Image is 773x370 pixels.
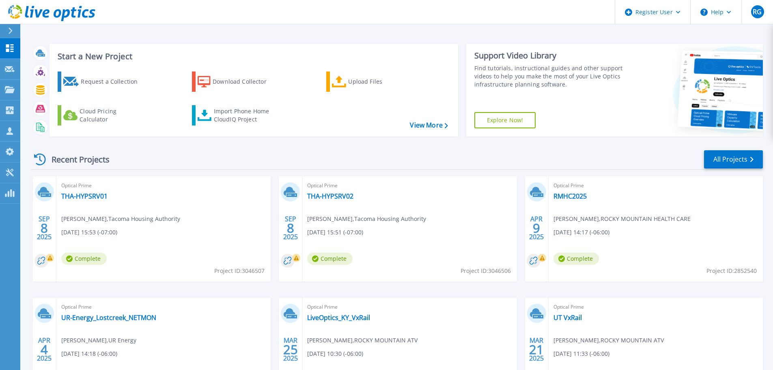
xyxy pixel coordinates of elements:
[529,213,544,243] div: APR 2025
[307,192,353,200] a: THA-HYPSRV02
[307,314,370,322] a: LiveOptics_KY_VxRail
[80,107,144,123] div: Cloud Pricing Calculator
[214,266,265,275] span: Project ID: 3046507
[58,105,148,125] a: Cloud Pricing Calculator
[533,225,540,232] span: 9
[37,335,52,364] div: APR 2025
[283,346,298,353] span: 25
[326,71,417,92] a: Upload Files
[706,266,757,275] span: Project ID: 2852540
[61,228,117,237] span: [DATE] 15:53 (-07:00)
[37,213,52,243] div: SEP 2025
[474,50,626,61] div: Support Video Library
[410,121,448,129] a: View More
[61,253,107,265] span: Complete
[61,336,136,345] span: [PERSON_NAME] , UR Energy
[61,181,266,190] span: Optical Prime
[41,346,48,353] span: 4
[61,192,108,200] a: THA-HYPSRV01
[307,228,363,237] span: [DATE] 15:51 (-07:00)
[61,303,266,312] span: Optical Prime
[192,71,282,92] a: Download Collector
[61,314,156,322] a: UR-Energy_Lostcreek_NETMON
[348,74,413,90] div: Upload Files
[61,214,180,223] span: [PERSON_NAME] , Tacoma Housing Authority
[553,228,609,237] span: [DATE] 14:17 (-06:00)
[58,71,148,92] a: Request a Collection
[553,336,664,345] span: [PERSON_NAME] , ROCKY MOUNTAIN ATV
[213,74,278,90] div: Download Collector
[214,107,277,123] div: Import Phone Home CloudIQ Project
[474,112,536,128] a: Explore Now!
[553,214,691,223] span: [PERSON_NAME] , ROCKY MOUNTAIN HEALTH CARE
[307,181,512,190] span: Optical Prime
[287,225,294,232] span: 8
[529,335,544,364] div: MAR 2025
[283,335,298,364] div: MAR 2025
[41,225,48,232] span: 8
[307,336,418,345] span: [PERSON_NAME] , ROCKY MOUNTAIN ATV
[81,74,146,90] div: Request a Collection
[553,181,758,190] span: Optical Prime
[307,253,353,265] span: Complete
[753,9,762,15] span: RG
[307,214,426,223] span: [PERSON_NAME] , Tacoma Housing Authority
[58,52,448,61] h3: Start a New Project
[61,349,117,358] span: [DATE] 14:18 (-06:00)
[307,349,363,358] span: [DATE] 10:30 (-06:00)
[283,213,298,243] div: SEP 2025
[461,266,511,275] span: Project ID: 3046506
[553,253,599,265] span: Complete
[553,314,582,322] a: UT VxRail
[704,150,763,169] a: All Projects
[474,64,626,89] div: Find tutorials, instructional guides and other support videos to help you make the most of your L...
[307,303,512,312] span: Optical Prime
[529,346,544,353] span: 21
[31,149,121,169] div: Recent Projects
[553,349,609,358] span: [DATE] 11:33 (-06:00)
[553,192,587,200] a: RMHC2025
[553,303,758,312] span: Optical Prime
